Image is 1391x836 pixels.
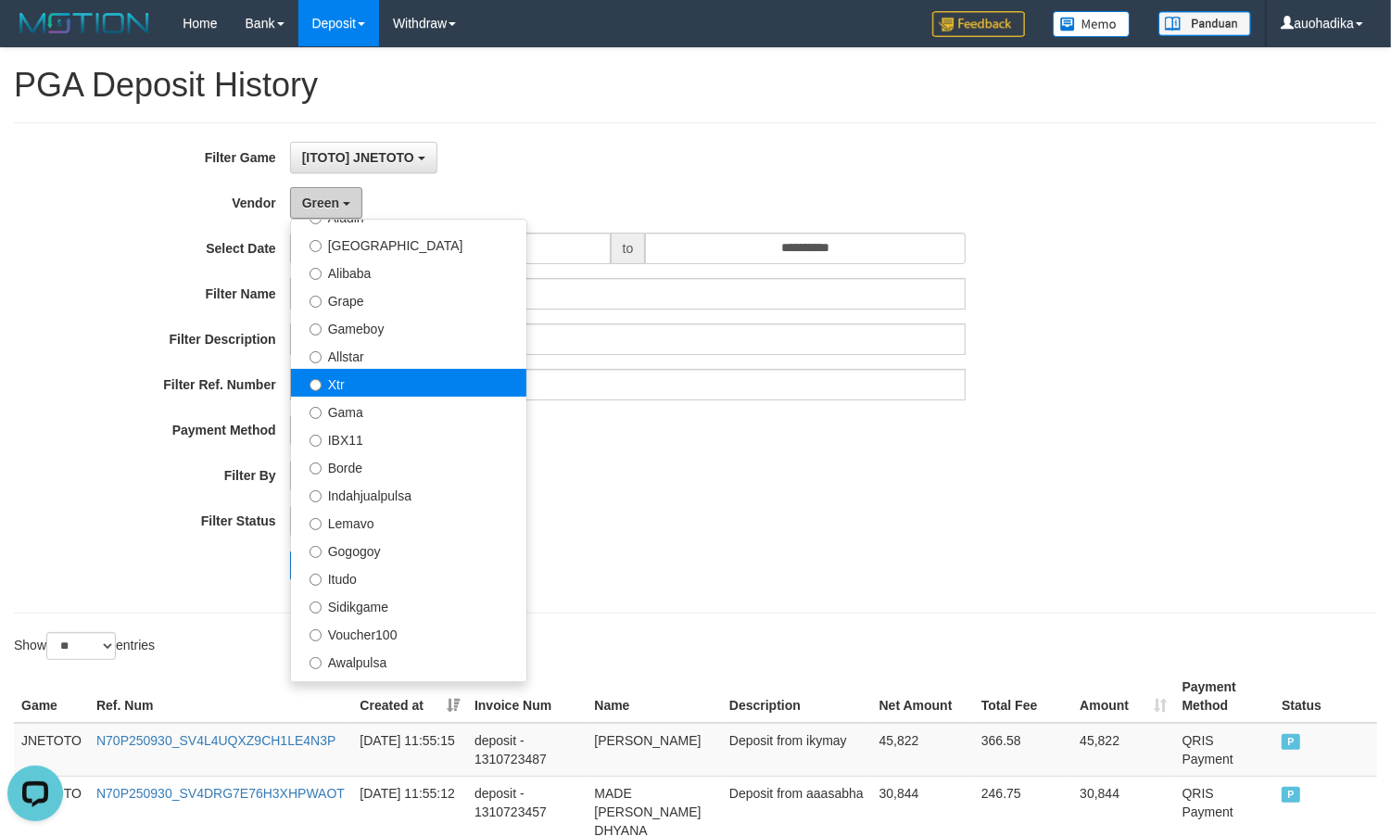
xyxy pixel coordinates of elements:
[291,619,526,647] label: Voucher100
[1072,670,1174,723] th: Amount: activate to sort column ascending
[310,296,322,308] input: Grape
[310,268,322,280] input: Alibaba
[291,564,526,591] label: Itudo
[14,723,89,777] td: JNETOTO
[291,591,526,619] label: Sidikgame
[96,786,345,801] a: N70P250930_SV4DRG7E76H3XHPWAOT
[310,435,322,447] input: IBX11
[974,670,1072,723] th: Total Fee
[310,323,322,336] input: Gameboy
[310,629,322,641] input: Voucher100
[291,536,526,564] label: Gogogoy
[291,397,526,424] label: Gama
[89,670,352,723] th: Ref. Num
[96,733,335,748] a: N70P250930_SV4L4UQXZ9CH1LE4N3P
[587,723,722,777] td: [PERSON_NAME]
[722,723,872,777] td: Deposit from ikymay
[872,670,974,723] th: Net Amount
[467,670,587,723] th: Invoice Num
[310,574,322,586] input: Itudo
[310,379,322,391] input: Xtr
[310,546,322,558] input: Gogogoy
[1158,11,1251,36] img: panduan.png
[302,196,339,210] span: Green
[310,490,322,502] input: Indahjualpulsa
[1175,723,1275,777] td: QRIS Payment
[587,670,722,723] th: Name
[291,230,526,258] label: [GEOGRAPHIC_DATA]
[310,602,322,614] input: Sidikgame
[722,670,872,723] th: Description
[291,647,526,675] label: Awalpulsa
[310,240,322,252] input: [GEOGRAPHIC_DATA]
[290,187,362,219] button: Green
[291,341,526,369] label: Allstar
[1072,723,1174,777] td: 45,822
[974,723,1072,777] td: 366.58
[7,7,63,63] button: Open LiveChat chat widget
[611,233,646,264] span: to
[467,723,587,777] td: deposit - 1310723487
[1282,787,1300,803] span: PAID
[291,452,526,480] label: Borde
[291,480,526,508] label: Indahjualpulsa
[291,424,526,452] label: IBX11
[872,723,974,777] td: 45,822
[352,723,467,777] td: [DATE] 11:55:15
[291,508,526,536] label: Lemavo
[14,632,155,660] label: Show entries
[290,142,437,173] button: [ITOTO] JNETOTO
[1175,670,1275,723] th: Payment Method
[310,407,322,419] input: Gama
[291,313,526,341] label: Gameboy
[291,285,526,313] label: Grape
[14,9,155,37] img: MOTION_logo.png
[310,462,322,475] input: Borde
[302,150,414,165] span: [ITOTO] JNETOTO
[310,657,322,669] input: Awalpulsa
[1053,11,1131,37] img: Button%20Memo.svg
[932,11,1025,37] img: Feedback.jpg
[14,67,1377,104] h1: PGA Deposit History
[310,518,322,530] input: Lemavo
[1274,670,1377,723] th: Status
[310,351,322,363] input: Allstar
[46,632,116,660] select: Showentries
[1282,734,1300,750] span: PAID
[352,670,467,723] th: Created at: activate to sort column ascending
[291,369,526,397] label: Xtr
[291,258,526,285] label: Alibaba
[14,670,89,723] th: Game
[291,675,526,703] label: Lambda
